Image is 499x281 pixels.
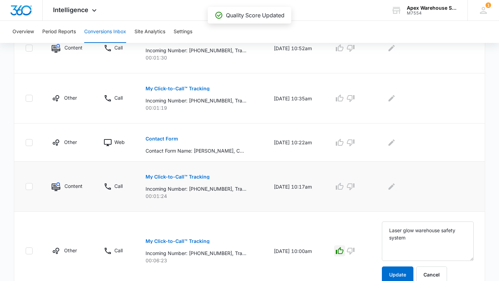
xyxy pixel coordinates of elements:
[146,97,246,104] p: Incoming Number: [PHONE_NUMBER], Tracking Number: [PHONE_NUMBER], Ring To: [PHONE_NUMBER], Caller...
[382,221,474,261] textarea: Laser glow warehouse safety system
[174,21,192,43] button: Settings
[265,162,326,212] td: [DATE] 10:17am
[386,181,397,192] button: Edit Comments
[265,73,326,124] td: [DATE] 10:35am
[407,11,457,16] div: account id
[146,47,246,54] p: Incoming Number: [PHONE_NUMBER], Tracking Number: [PHONE_NUMBER], Ring To: [PHONE_NUMBER], Caller...
[146,233,210,250] button: My Click-to-Call™ Tracking
[114,182,123,190] p: Call
[485,2,491,8] div: notifications count
[84,21,126,43] button: Conversions Inbox
[386,137,397,148] button: Edit Comments
[265,23,326,73] td: [DATE] 10:52am
[12,21,34,43] button: Overview
[226,11,284,19] p: Quality Score Updated
[485,2,491,8] span: 1
[64,94,77,101] p: Other
[146,104,257,111] p: 00:01:19
[146,174,210,179] p: My Click-to-Call™ Tracking
[114,94,123,101] p: Call
[134,21,165,43] button: Site Analytics
[114,247,123,254] p: Call
[146,147,246,154] p: Contact Form Name: [PERSON_NAME], Company: Rawhide Leasing Company, Address: [STREET_ADDRESS], Em...
[114,44,123,51] p: Call
[146,80,210,97] button: My Click-to-Call™ Tracking
[146,86,210,91] p: My Click-to-Call™ Tracking
[146,185,246,192] p: Incoming Number: [PHONE_NUMBER], Tracking Number: [PHONE_NUMBER], Ring To: [PHONE_NUMBER], Caller...
[42,21,76,43] button: Period Reports
[265,124,326,162] td: [DATE] 10:22am
[146,257,257,264] p: 00:06:23
[64,44,82,51] p: Content
[64,138,77,146] p: Other
[386,43,397,54] button: Edit Comments
[146,130,178,147] button: Contact Form
[114,138,125,146] p: Web
[407,5,457,11] div: account name
[64,182,82,190] p: Content
[146,54,257,61] p: 00:01:30
[386,93,397,104] button: Edit Comments
[146,136,178,141] p: Contact Form
[146,192,257,200] p: 00:01:24
[53,6,88,13] span: Intelligence
[146,169,210,185] button: My Click-to-Call™ Tracking
[146,239,210,244] p: My Click-to-Call™ Tracking
[64,247,77,254] p: Other
[146,250,246,257] p: Incoming Number: [PHONE_NUMBER], Tracking Number: [PHONE_NUMBER], Ring To: [PHONE_NUMBER], Caller...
